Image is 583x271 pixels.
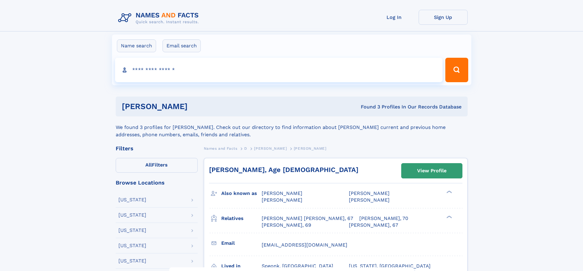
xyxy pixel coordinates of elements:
[349,263,431,269] span: [US_STATE], [GEOGRAPHIC_DATA]
[116,146,198,151] div: Filters
[116,180,198,185] div: Browse Locations
[118,243,146,248] div: [US_STATE]
[244,146,247,151] span: D
[370,10,419,25] a: Log In
[244,145,247,152] a: D
[419,10,468,25] a: Sign Up
[254,145,287,152] a: [PERSON_NAME]
[262,222,311,229] a: [PERSON_NAME], 69
[117,39,156,52] label: Name search
[349,197,390,203] span: [PERSON_NAME]
[262,242,347,248] span: [EMAIL_ADDRESS][DOMAIN_NAME]
[274,104,462,110] div: Found 3 Profiles In Our Records Database
[115,58,443,82] input: search input
[262,190,302,196] span: [PERSON_NAME]
[254,146,287,151] span: [PERSON_NAME]
[118,197,146,202] div: [US_STATE]
[221,188,262,199] h3: Also known as
[116,10,204,26] img: Logo Names and Facts
[262,215,353,222] a: [PERSON_NAME] [PERSON_NAME], 67
[359,215,408,222] a: [PERSON_NAME], 70
[294,146,327,151] span: [PERSON_NAME]
[209,166,358,174] a: [PERSON_NAME], Age [DEMOGRAPHIC_DATA]
[262,197,302,203] span: [PERSON_NAME]
[417,164,447,178] div: View Profile
[204,145,237,152] a: Names and Facts
[221,238,262,248] h3: Email
[445,58,468,82] button: Search Button
[122,103,274,110] h1: [PERSON_NAME]
[349,190,390,196] span: [PERSON_NAME]
[118,228,146,233] div: [US_STATE]
[402,163,462,178] a: View Profile
[116,116,468,138] div: We found 3 profiles for [PERSON_NAME]. Check out our directory to find information about [PERSON_...
[116,158,198,173] label: Filters
[221,213,262,224] h3: Relatives
[118,258,146,263] div: [US_STATE]
[145,162,152,168] span: All
[349,222,398,229] a: [PERSON_NAME], 67
[262,263,333,269] span: Speonk, [GEOGRAPHIC_DATA]
[118,213,146,218] div: [US_STATE]
[445,215,452,219] div: ❯
[445,190,452,194] div: ❯
[163,39,201,52] label: Email search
